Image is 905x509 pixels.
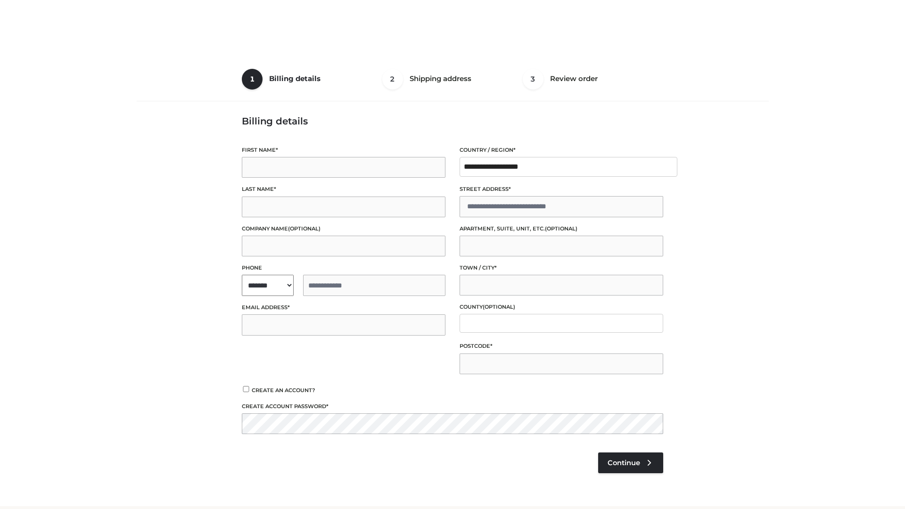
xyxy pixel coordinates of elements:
span: Shipping address [410,74,471,83]
label: Email address [242,303,445,312]
label: Town / City [460,263,663,272]
input: Create an account? [242,386,250,392]
span: 2 [382,69,403,90]
label: Apartment, suite, unit, etc. [460,224,663,233]
label: Country / Region [460,146,663,155]
h3: Billing details [242,115,663,127]
span: (optional) [483,304,515,310]
label: Street address [460,185,663,194]
span: Continue [608,459,640,467]
label: Postcode [460,342,663,351]
a: Continue [598,452,663,473]
span: Review order [550,74,598,83]
label: Company name [242,224,445,233]
label: Create account password [242,402,663,411]
label: First name [242,146,445,155]
span: (optional) [288,225,321,232]
span: (optional) [545,225,577,232]
label: Phone [242,263,445,272]
span: 3 [523,69,543,90]
label: Last name [242,185,445,194]
span: 1 [242,69,263,90]
label: County [460,303,663,312]
span: Billing details [269,74,321,83]
span: Create an account? [252,387,315,394]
